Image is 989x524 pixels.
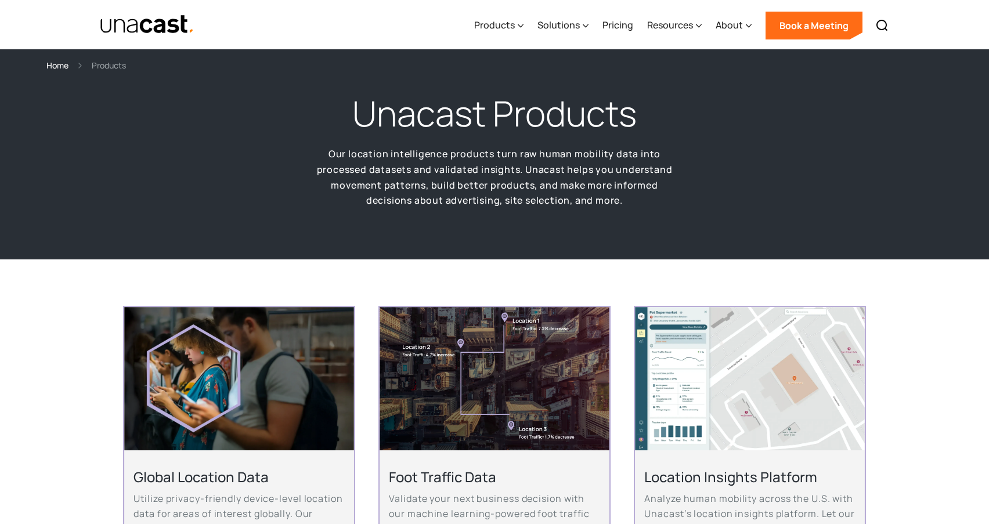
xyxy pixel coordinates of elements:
h2: Global Location Data [133,468,344,486]
h2: Location Insights Platform [644,468,855,486]
h1: Unacast Products [352,91,637,137]
div: Products [474,2,524,49]
div: Resources [647,2,702,49]
a: home [100,15,194,35]
div: Solutions [537,2,589,49]
div: Resources [647,18,693,32]
p: Our location intelligence products turn raw human mobility data into processed datasets and valid... [315,146,674,208]
img: Unacast text logo [100,15,194,35]
div: Products [474,18,515,32]
h2: Foot Traffic Data [389,468,600,486]
a: Pricing [602,2,633,49]
img: An aerial view of a city block with foot traffic data and location data information [380,307,609,450]
div: About [716,2,752,49]
div: About [716,18,743,32]
div: Products [92,59,126,72]
div: Solutions [537,18,580,32]
a: Book a Meeting [766,12,862,39]
img: Search icon [875,19,889,32]
a: Home [46,59,68,72]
